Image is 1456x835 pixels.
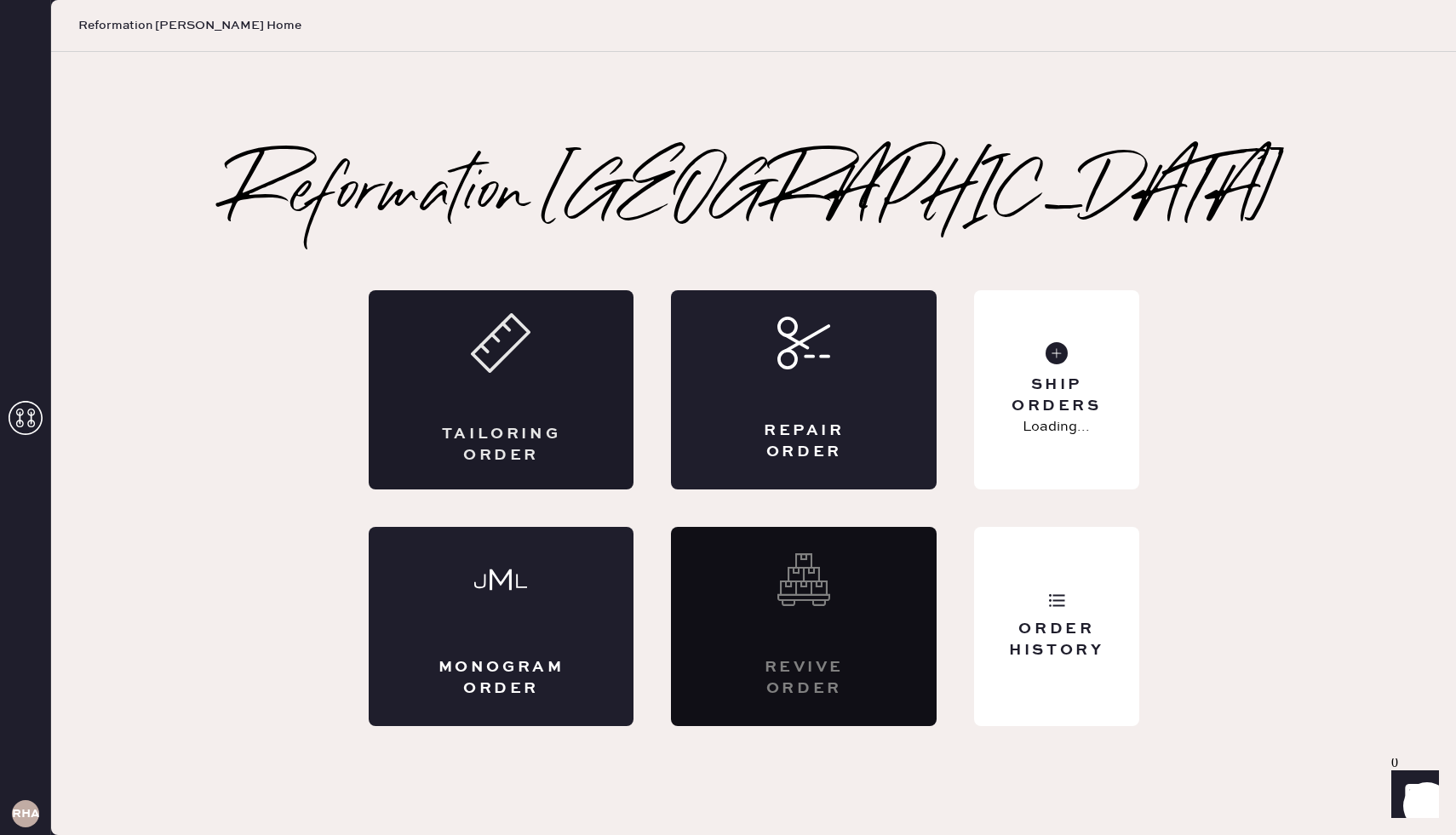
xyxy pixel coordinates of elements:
[1375,758,1448,832] iframe: Front Chat
[1023,417,1090,438] p: Loading...
[227,161,1281,229] h2: Reformation [GEOGRAPHIC_DATA]
[988,619,1125,661] div: Order History
[988,375,1125,417] div: Ship Orders
[437,657,566,700] div: Monogram Order
[437,424,566,466] div: Tailoring Order
[739,420,868,463] div: Repair Order
[12,808,39,820] h3: RHA
[78,17,301,34] span: Reformation [PERSON_NAME] Home
[671,527,937,726] div: Interested? Contact us at care@hemster.co
[739,657,868,700] div: Revive order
